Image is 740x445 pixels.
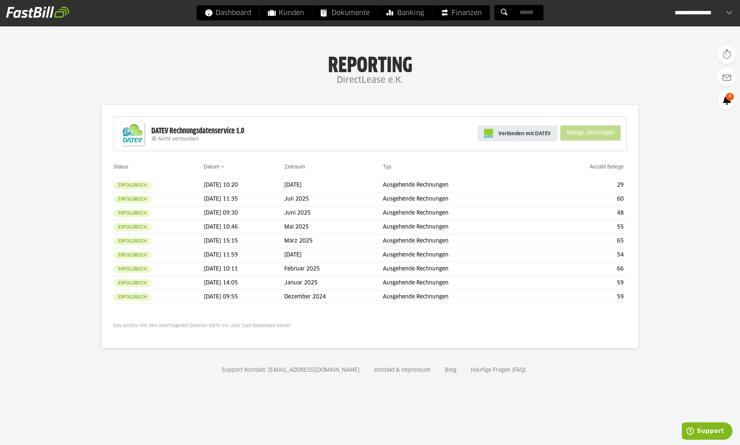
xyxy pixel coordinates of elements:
td: März 2025 [284,234,383,248]
td: [DATE] [284,178,383,192]
td: Ausgehende Rechnungen [383,276,539,290]
a: Typ [383,164,392,170]
td: [DATE] 10:20 [204,178,285,192]
td: Ausgehende Rechnungen [383,262,539,276]
a: Datum [204,164,219,170]
img: DATEV-Datenservice Logo [117,119,148,149]
td: 65 [539,234,627,248]
div: DATEV Rechnungsdatenservice 1.0 [151,126,244,136]
td: [DATE] 11:35 [204,192,285,206]
td: 54 [539,248,627,262]
p: Das Archiv mit den übertragenen Dateien steht ein Jahr zum Download bereit [113,323,627,329]
a: Support-Kontakt: [EMAIL_ADDRESS][DOMAIN_NAME] [219,368,362,373]
span: 4 [726,93,734,100]
a: Status [113,164,128,170]
td: [DATE] [284,248,383,262]
a: Finanzen [433,5,490,20]
h1: Reporting [76,53,664,73]
a: Häufige Fragen (FAQ) [468,368,529,373]
td: Februar 2025 [284,262,383,276]
td: Ausgehende Rechnungen [383,220,539,234]
td: Dezember 2024 [284,290,383,304]
td: [DATE] 09:55 [204,290,285,304]
sl-badge: Erfolgreich [113,251,151,259]
a: Kontakt & Impressum [372,368,433,373]
sl-button: Belege übertragen [560,125,621,141]
span: Nicht verbunden [158,137,199,142]
sl-badge: Erfolgreich [113,279,151,287]
sl-badge: Erfolgreich [113,209,151,217]
span: Finanzen [441,5,482,20]
sl-badge: Erfolgreich [113,195,151,203]
td: Ausgehende Rechnungen [383,234,539,248]
span: Kunden [268,5,304,20]
sl-badge: Erfolgreich [113,223,151,231]
td: [DATE] 10:46 [204,220,285,234]
span: Verbinden mit DATEV [498,130,551,137]
td: 55 [539,220,627,234]
td: Ausgehende Rechnungen [383,248,539,262]
a: Kunden [260,5,312,20]
td: 59 [539,290,627,304]
img: pi-datev-logo-farbig-24.svg [484,129,493,138]
td: Juni 2025 [284,206,383,220]
td: [DATE] 14:05 [204,276,285,290]
iframe: Öffnet ein Widget, in dem Sie weitere Informationen finden [682,422,732,441]
a: Anzahl Belege [590,164,624,170]
td: [DATE] 10:11 [204,262,285,276]
img: fastbill_logo_white.png [6,6,69,18]
td: [DATE] 15:15 [204,234,285,248]
span: Banking [387,5,424,20]
span: Dashboard [205,5,251,20]
a: Verbinden mit DATEV [478,125,557,141]
td: [DATE] 09:30 [204,206,285,220]
td: Ausgehende Rechnungen [383,206,539,220]
td: 48 [539,206,627,220]
td: 66 [539,262,627,276]
sl-badge: Erfolgreich [113,265,151,273]
span: Dokumente [321,5,370,20]
td: Mai 2025 [284,220,383,234]
td: Ausgehende Rechnungen [383,178,539,192]
td: Ausgehende Rechnungen [383,290,539,304]
a: Banking [378,5,432,20]
td: [DATE] 11:59 [204,248,285,262]
a: Blog [442,368,459,373]
a: Dashboard [197,5,259,20]
a: Zeitraum [284,164,305,170]
img: sort_desc.gif [221,166,226,168]
sl-badge: Erfolgreich [113,237,151,245]
td: 29 [539,178,627,192]
td: Januar 2025 [284,276,383,290]
td: Juli 2025 [284,192,383,206]
a: 4 [717,91,736,110]
sl-badge: Erfolgreich [113,293,151,301]
td: Ausgehende Rechnungen [383,192,539,206]
td: 59 [539,276,627,290]
sl-badge: Erfolgreich [113,181,151,189]
a: Dokumente [313,5,378,20]
td: 60 [539,192,627,206]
